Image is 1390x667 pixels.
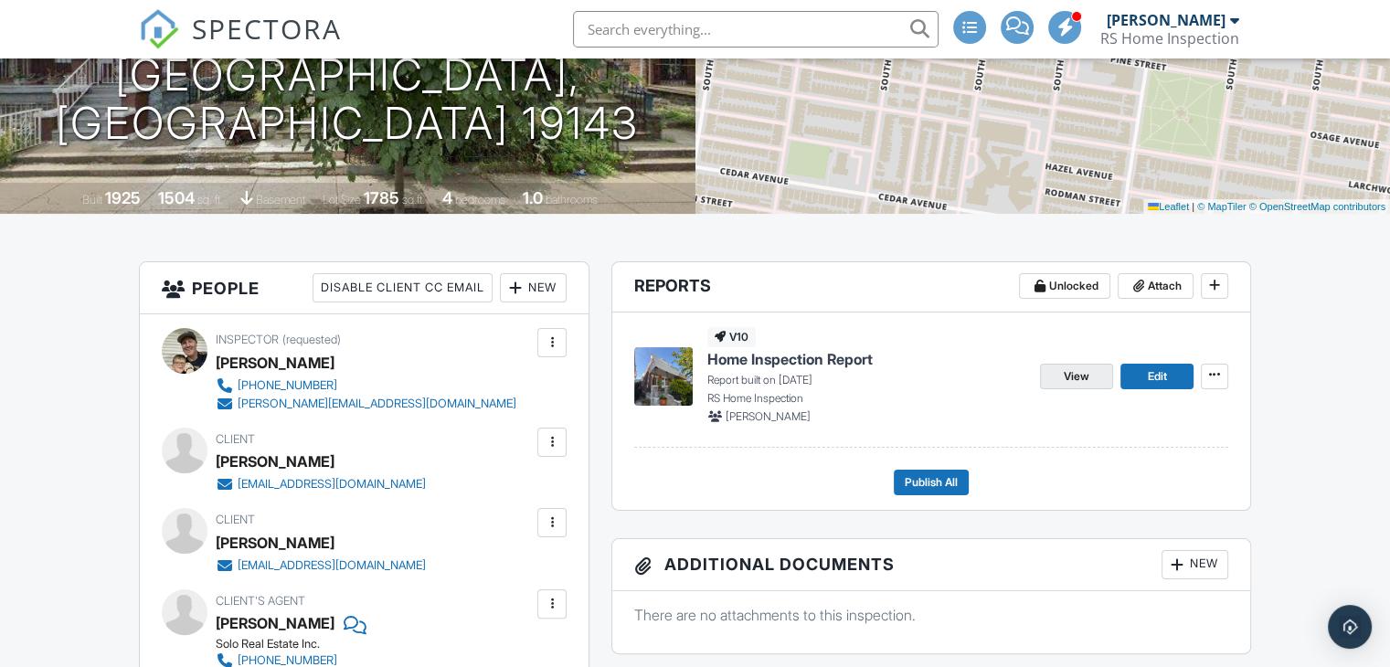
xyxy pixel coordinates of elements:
[216,432,255,446] span: Client
[612,539,1250,591] h3: Additional Documents
[216,637,440,651] div: Solo Real Estate Inc.
[634,605,1228,625] p: There are no attachments to this inspection.
[216,594,305,608] span: Client's Agent
[402,193,425,206] span: sq.ft.
[140,262,589,314] h3: People
[216,448,334,475] div: [PERSON_NAME]
[323,193,361,206] span: Lot Size
[546,193,598,206] span: bathrooms
[238,477,426,492] div: [EMAIL_ADDRESS][DOMAIN_NAME]
[139,25,342,63] a: SPECTORA
[216,349,334,376] div: [PERSON_NAME]
[105,188,141,207] div: 1925
[82,193,102,206] span: Built
[216,376,516,395] a: [PHONE_NUMBER]
[442,188,452,207] div: 4
[216,609,334,637] a: [PERSON_NAME]
[192,9,342,48] span: SPECTORA
[216,513,255,526] span: Client
[216,395,516,413] a: [PERSON_NAME][EMAIL_ADDRESS][DOMAIN_NAME]
[455,193,505,206] span: bedrooms
[139,9,179,49] img: The Best Home Inspection Software - Spectora
[216,529,334,556] div: [PERSON_NAME]
[216,333,279,346] span: Inspector
[216,556,426,575] a: [EMAIL_ADDRESS][DOMAIN_NAME]
[364,188,399,207] div: 1785
[523,188,543,207] div: 1.0
[1192,201,1194,212] span: |
[1100,29,1239,48] div: RS Home Inspection
[1162,550,1228,579] div: New
[256,193,305,206] span: basement
[1328,605,1372,649] div: Open Intercom Messenger
[1249,201,1385,212] a: © OpenStreetMap contributors
[1197,201,1247,212] a: © MapTiler
[158,188,195,207] div: 1504
[282,333,341,346] span: (requested)
[216,475,426,493] a: [EMAIL_ADDRESS][DOMAIN_NAME]
[313,273,493,302] div: Disable Client CC Email
[573,11,939,48] input: Search everything...
[1107,11,1226,29] div: [PERSON_NAME]
[500,273,567,302] div: New
[238,397,516,411] div: [PERSON_NAME][EMAIL_ADDRESS][DOMAIN_NAME]
[238,378,337,393] div: [PHONE_NUMBER]
[29,3,666,147] h1: [STREET_ADDRESS] [GEOGRAPHIC_DATA], [GEOGRAPHIC_DATA] 19143
[238,558,426,573] div: [EMAIL_ADDRESS][DOMAIN_NAME]
[1148,201,1189,212] a: Leaflet
[197,193,223,206] span: sq. ft.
